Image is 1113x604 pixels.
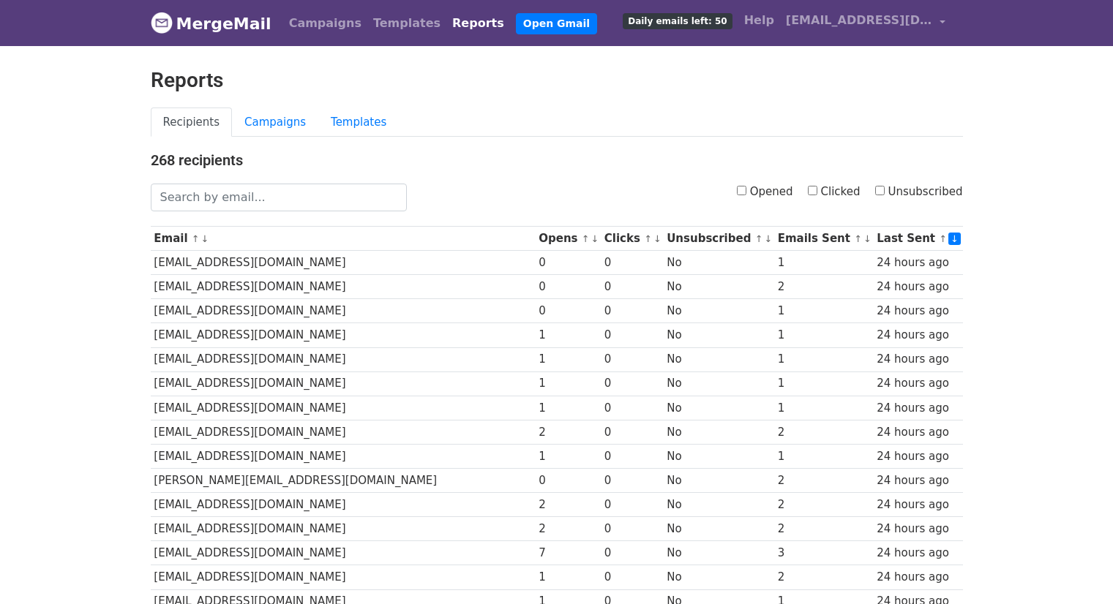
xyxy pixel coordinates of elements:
td: 24 hours ago [873,517,962,541]
input: Search by email... [151,184,407,211]
a: Campaigns [283,9,367,38]
td: [EMAIL_ADDRESS][DOMAIN_NAME] [151,541,536,565]
td: No [663,541,773,565]
th: Emails Sent [774,227,874,251]
td: No [663,517,773,541]
td: 1 [774,251,874,275]
td: 1 [774,444,874,468]
td: 2 [774,565,874,589]
td: 0 [601,371,663,396]
a: ↑ [755,233,763,244]
td: No [663,396,773,420]
td: 1 [774,396,874,420]
th: Last Sent [873,227,962,251]
a: Daily emails left: 50 [617,6,738,35]
td: 1 [774,347,874,371]
td: 2 [535,517,601,541]
td: No [663,299,773,323]
td: [EMAIL_ADDRESS][DOMAIN_NAME] [151,420,536,444]
td: [EMAIL_ADDRESS][DOMAIN_NAME] [151,275,536,299]
th: Opens [535,227,601,251]
td: 24 hours ago [873,371,962,396]
td: No [663,323,773,347]
td: 2 [774,420,874,444]
td: 2 [535,420,601,444]
td: 0 [601,565,663,589]
td: 1 [535,323,601,347]
td: [EMAIL_ADDRESS][DOMAIN_NAME] [151,323,536,347]
td: 0 [601,517,663,541]
td: 24 hours ago [873,444,962,468]
td: [EMAIL_ADDRESS][DOMAIN_NAME] [151,493,536,517]
td: 24 hours ago [873,323,962,347]
td: 24 hours ago [873,469,962,493]
td: 24 hours ago [873,541,962,565]
td: No [663,251,773,275]
td: 1 [535,565,601,589]
td: [EMAIL_ADDRESS][DOMAIN_NAME] [151,396,536,420]
input: Unsubscribed [875,186,885,195]
td: 24 hours ago [873,565,962,589]
td: 2 [774,469,874,493]
td: [EMAIL_ADDRESS][DOMAIN_NAME] [151,444,536,468]
td: 1 [535,444,601,468]
td: 0 [535,299,601,323]
td: No [663,493,773,517]
td: 24 hours ago [873,493,962,517]
a: ↑ [582,233,590,244]
input: Clicked [808,186,817,195]
td: 2 [774,275,874,299]
td: 1 [774,323,874,347]
td: 0 [601,420,663,444]
td: [PERSON_NAME][EMAIL_ADDRESS][DOMAIN_NAME] [151,469,536,493]
span: Daily emails left: 50 [623,13,732,29]
td: 2 [535,493,601,517]
td: 24 hours ago [873,347,962,371]
td: 0 [601,299,663,323]
td: 0 [601,347,663,371]
td: 1 [774,371,874,396]
td: No [663,565,773,589]
td: 1 [774,299,874,323]
td: [EMAIL_ADDRESS][DOMAIN_NAME] [151,517,536,541]
td: 3 [774,541,874,565]
td: 0 [601,541,663,565]
td: 1 [535,396,601,420]
a: ↑ [644,233,652,244]
span: [EMAIL_ADDRESS][DOMAIN_NAME] [786,12,932,29]
td: [EMAIL_ADDRESS][DOMAIN_NAME] [151,371,536,396]
a: ↑ [854,233,862,244]
td: 0 [601,493,663,517]
td: 1 [535,371,601,396]
td: 0 [601,444,663,468]
td: [EMAIL_ADDRESS][DOMAIN_NAME] [151,347,536,371]
td: 24 hours ago [873,251,962,275]
td: 0 [535,275,601,299]
a: Reports [446,9,510,38]
input: Opened [737,186,746,195]
td: 0 [601,469,663,493]
td: [EMAIL_ADDRESS][DOMAIN_NAME] [151,251,536,275]
td: 1 [535,347,601,371]
th: Email [151,227,536,251]
td: No [663,469,773,493]
td: 24 hours ago [873,396,962,420]
td: 2 [774,493,874,517]
label: Unsubscribed [875,184,963,200]
a: ↓ [201,233,209,244]
a: ↑ [192,233,200,244]
td: No [663,371,773,396]
td: 0 [601,275,663,299]
td: 24 hours ago [873,420,962,444]
a: Campaigns [232,107,318,137]
td: 0 [601,251,663,275]
td: 2 [774,517,874,541]
td: 0 [601,396,663,420]
td: No [663,444,773,468]
td: 0 [601,323,663,347]
img: MergeMail logo [151,12,173,34]
a: ↓ [591,233,599,244]
label: Opened [737,184,793,200]
td: No [663,347,773,371]
a: Recipients [151,107,233,137]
